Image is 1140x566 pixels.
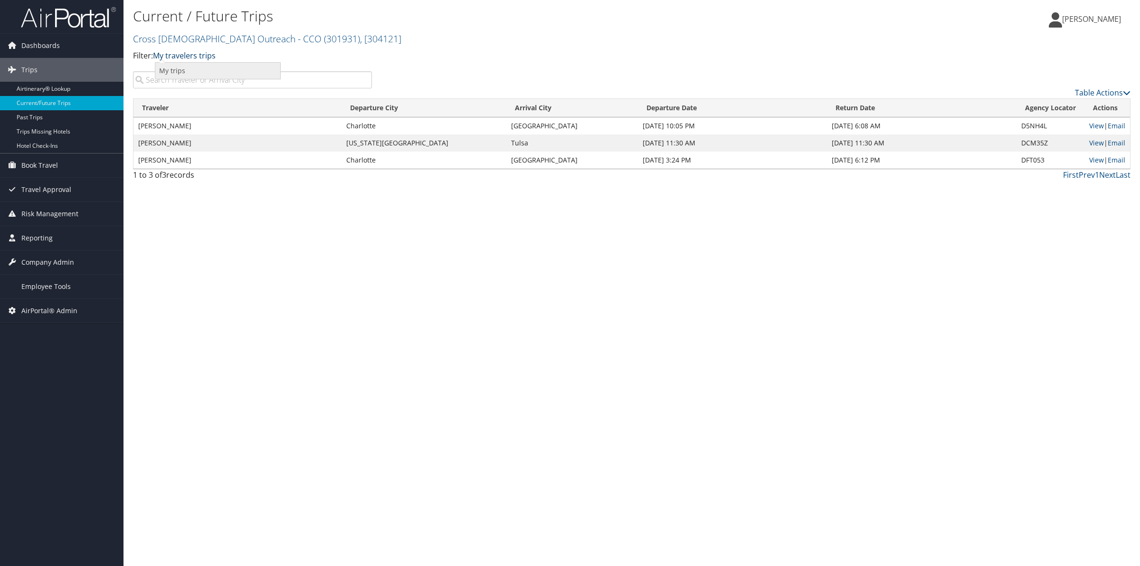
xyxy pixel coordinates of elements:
[506,134,638,152] td: Tulsa
[133,134,342,152] td: [PERSON_NAME]
[21,34,60,58] span: Dashboards
[342,134,506,152] td: [US_STATE][GEOGRAPHIC_DATA]
[1084,134,1130,152] td: |
[827,152,1016,169] td: [DATE] 6:12 PM
[21,6,116,29] img: airportal-logo.png
[21,178,71,201] span: Travel Approval
[1095,170,1099,180] a: 1
[21,153,58,177] span: Book Travel
[827,134,1016,152] td: [DATE] 11:30 AM
[360,32,401,45] span: , [ 304121 ]
[1063,170,1079,180] a: First
[1075,87,1130,98] a: Table Actions
[638,134,827,152] td: [DATE] 11:30 AM
[1108,121,1125,130] a: Email
[1062,14,1121,24] span: [PERSON_NAME]
[133,117,342,134] td: [PERSON_NAME]
[342,117,506,134] td: Charlotte
[638,99,827,117] th: Departure Date: activate to sort column descending
[324,32,360,45] span: ( 301931 )
[506,117,638,134] td: [GEOGRAPHIC_DATA]
[162,170,166,180] span: 3
[21,275,71,298] span: Employee Tools
[638,152,827,169] td: [DATE] 3:24 PM
[1084,117,1130,134] td: |
[342,152,506,169] td: Charlotte
[1016,99,1084,117] th: Agency Locator: activate to sort column ascending
[1089,155,1104,164] a: View
[21,58,38,82] span: Trips
[1016,117,1084,134] td: D5NH4L
[133,169,372,185] div: 1 to 3 of records
[153,50,216,61] a: My travelers trips
[1116,170,1130,180] a: Last
[1089,138,1104,147] a: View
[21,299,77,323] span: AirPortal® Admin
[827,99,1016,117] th: Return Date: activate to sort column ascending
[133,32,401,45] a: Cross [DEMOGRAPHIC_DATA] Outreach - CCO
[342,99,506,117] th: Departure City: activate to sort column ascending
[133,6,798,26] h1: Current / Future Trips
[506,152,638,169] td: [GEOGRAPHIC_DATA]
[1108,138,1125,147] a: Email
[21,226,53,250] span: Reporting
[1089,121,1104,130] a: View
[1084,152,1130,169] td: |
[133,71,372,88] input: Search Traveler or Arrival City
[638,117,827,134] td: [DATE] 10:05 PM
[21,250,74,274] span: Company Admin
[1084,99,1130,117] th: Actions
[1049,5,1130,33] a: [PERSON_NAME]
[1079,170,1095,180] a: Prev
[1099,170,1116,180] a: Next
[155,63,280,79] a: My trips
[133,152,342,169] td: [PERSON_NAME]
[21,202,78,226] span: Risk Management
[506,99,638,117] th: Arrival City: activate to sort column ascending
[133,50,798,62] p: Filter:
[1108,155,1125,164] a: Email
[133,99,342,117] th: Traveler: activate to sort column ascending
[827,117,1016,134] td: [DATE] 6:08 AM
[1016,134,1084,152] td: DCM35Z
[1016,152,1084,169] td: DFT053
